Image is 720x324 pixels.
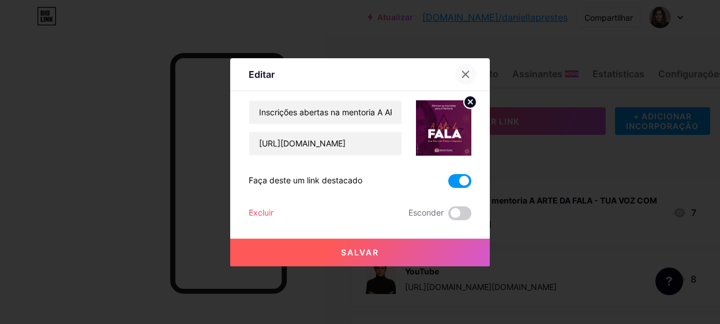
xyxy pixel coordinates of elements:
[341,247,379,257] font: Salvar
[249,208,273,217] font: Excluir
[249,132,402,155] input: URL
[416,100,471,156] img: link_miniatura
[249,175,362,185] font: Faça deste um link destacado
[408,208,444,217] font: Esconder
[249,101,402,124] input: Título
[249,69,275,80] font: Editar
[230,239,490,266] button: Salvar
